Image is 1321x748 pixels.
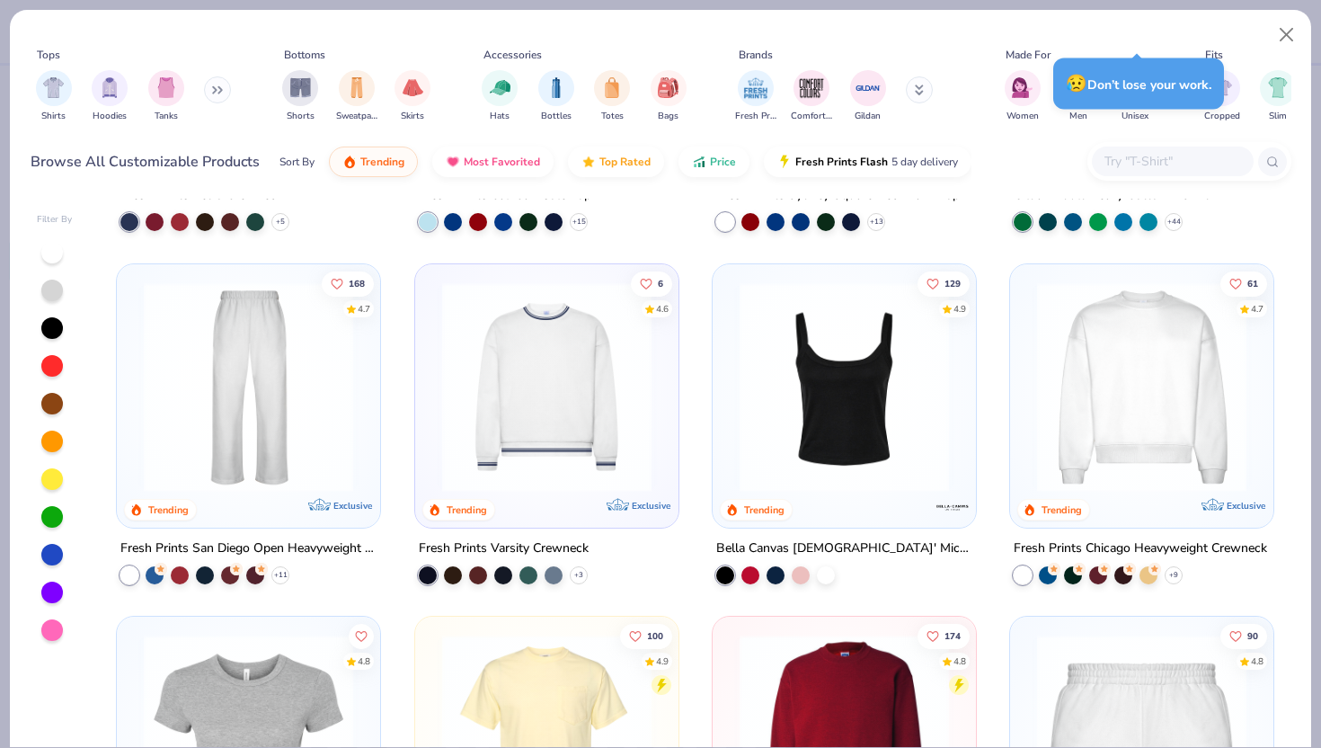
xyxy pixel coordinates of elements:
div: filter for Fresh Prints [735,70,776,123]
img: trending.gif [342,155,357,169]
span: + 9 [1169,570,1178,581]
button: Trending [329,147,418,177]
span: 174 [944,631,961,640]
img: TopRated.gif [581,155,596,169]
span: + 3 [574,570,583,581]
span: Slim [1269,110,1287,123]
img: Comfort Colors Image [798,75,825,102]
img: Fresh Prints Image [742,75,769,102]
span: Top Rated [599,155,651,169]
span: Shorts [287,110,315,123]
button: filter button [282,70,318,123]
span: Comfort Colors [791,110,832,123]
button: Like [1220,623,1267,648]
div: filter for Shirts [36,70,72,123]
div: Filter By [37,213,73,227]
div: filter for Hoodies [92,70,128,123]
span: 😥 [1066,72,1087,95]
div: filter for Skirts [395,70,430,123]
button: filter button [651,70,687,123]
div: Made For [1006,47,1051,63]
div: Accessories [483,47,542,63]
span: Trending [360,155,404,169]
img: 8af284bf-0d00-45ea-9003-ce4b9a3194ad [731,281,958,491]
img: b6dde052-8961-424d-8094-bd09ce92eca4 [660,281,888,491]
div: Fresh Prints Chicago Heavyweight Crewneck [1014,538,1267,560]
img: Sweatpants Image [347,77,367,98]
div: Bella Canvas [DEMOGRAPHIC_DATA]' Micro Ribbed Scoop Tank [716,538,972,560]
div: filter for Bags [651,70,687,123]
img: 4d4398e1-a86f-4e3e-85fd-b9623566810e [433,281,660,491]
button: Price [678,147,749,177]
span: Exclusive [1227,500,1265,512]
span: + 15 [572,217,585,227]
img: Hats Image [490,77,510,98]
div: filter for Hats [482,70,518,123]
span: Gildan [855,110,881,123]
span: 61 [1247,279,1258,288]
span: Price [710,155,736,169]
img: Women Image [1012,77,1033,98]
div: filter for Shorts [282,70,318,123]
img: Gildan Image [855,75,882,102]
div: filter for Tanks [148,70,184,123]
span: Shirts [41,110,66,123]
span: Men [1069,110,1087,123]
img: Skirts Image [403,77,423,98]
span: Most Favorited [464,155,540,169]
button: Like [619,623,671,648]
span: + 5 [276,217,285,227]
div: Fits [1205,47,1223,63]
div: filter for Slim [1260,70,1296,123]
span: Fresh Prints Flash [795,155,888,169]
img: flash.gif [777,155,792,169]
img: Shorts Image [290,77,311,98]
div: 4.7 [1251,302,1263,316]
button: filter button [336,70,377,123]
div: 4.8 [1251,654,1263,668]
span: Hoodies [93,110,127,123]
span: Unisex [1122,110,1148,123]
img: 1358499d-a160-429c-9f1e-ad7a3dc244c9 [1028,281,1255,491]
img: Bottles Image [546,77,566,98]
span: 129 [944,279,961,288]
button: filter button [1005,70,1041,123]
span: Exclusive [632,500,670,512]
div: 4.7 [358,302,370,316]
div: 4.9 [953,302,966,316]
div: Fresh Prints Varsity Crewneck [419,538,589,560]
button: Like [918,271,970,296]
button: filter button [148,70,184,123]
span: 90 [1247,631,1258,640]
div: 4.9 [655,654,668,668]
span: Bags [658,110,678,123]
div: 4.6 [655,302,668,316]
span: Totes [601,110,624,123]
button: filter button [594,70,630,123]
button: Like [630,271,671,296]
img: Bags Image [658,77,678,98]
button: Most Favorited [432,147,554,177]
img: most_fav.gif [446,155,460,169]
button: Like [349,623,374,648]
span: Hats [490,110,510,123]
span: + 13 [869,217,882,227]
div: Tops [37,47,60,63]
div: filter for Sweatpants [336,70,377,123]
button: Like [918,623,970,648]
div: filter for Women [1005,70,1041,123]
span: Fresh Prints [735,110,776,123]
img: Bella + Canvas logo [935,489,971,525]
button: filter button [791,70,832,123]
button: Fresh Prints Flash5 day delivery [764,147,971,177]
span: + 11 [274,570,288,581]
div: Fresh Prints San Diego Open Heavyweight Sweatpants [120,538,377,560]
div: filter for Totes [594,70,630,123]
span: + 44 [1167,217,1181,227]
span: Women [1006,110,1039,123]
span: 5 day delivery [891,152,958,173]
img: Hoodies Image [100,77,120,98]
button: Like [322,271,374,296]
div: Brands [739,47,773,63]
button: filter button [482,70,518,123]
